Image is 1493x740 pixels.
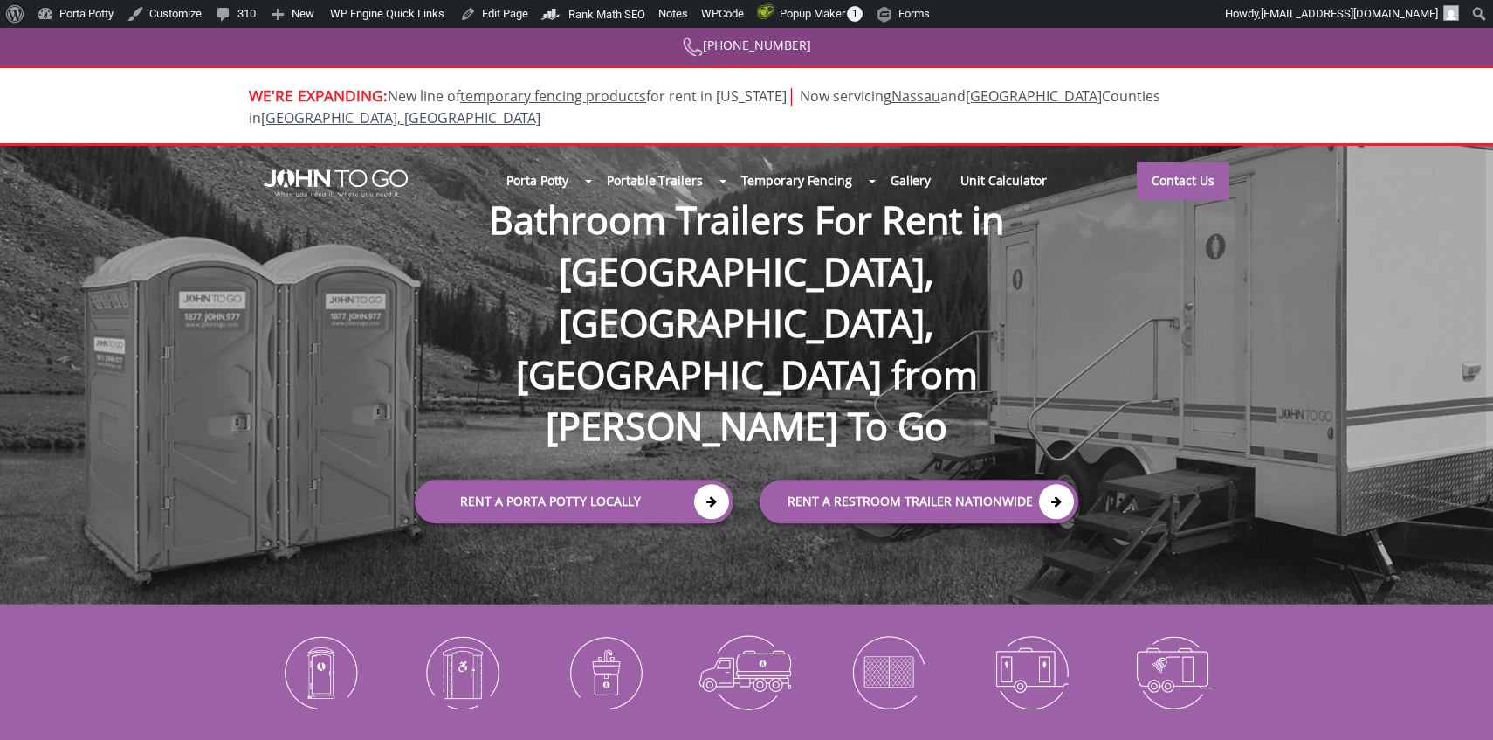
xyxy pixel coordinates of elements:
[249,85,388,106] span: WE'RE EXPANDING:
[973,626,1089,717] img: Restroom-Trailers-icon_N.png
[876,162,946,199] a: Gallery
[547,626,663,717] img: Portable-Sinks-icon_N.png
[492,162,583,199] a: Porta Potty
[460,86,646,106] a: temporary fencing products
[249,86,1160,128] span: New line of for rent in [US_STATE]
[249,86,1160,128] span: Now servicing and Counties in
[404,626,520,717] img: ADA-Accessible-Units-icon_N.png
[966,86,1102,106] a: [GEOGRAPHIC_DATA]
[683,37,811,53] a: [PHONE_NUMBER]
[592,162,717,199] a: Portable Trailers
[726,162,867,199] a: Temporary Fencing
[264,169,408,197] img: JOHN to go
[1115,626,1231,717] img: Shower-Trailers-icon_N.png
[1423,670,1493,740] button: Live Chat
[262,626,378,717] img: Portable-Toilets-icon_N.png
[1261,7,1438,20] span: [EMAIL_ADDRESS][DOMAIN_NAME]
[847,6,863,22] span: 1
[760,480,1078,523] a: rent a RESTROOM TRAILER Nationwide
[787,83,796,107] span: |
[261,108,540,128] a: [GEOGRAPHIC_DATA], [GEOGRAPHIC_DATA]
[568,8,645,21] span: Rank Math SEO
[830,626,946,717] img: Temporary-Fencing-cion_N.png
[689,626,805,717] img: Waste-Services-icon_N.png
[415,480,733,523] a: Rent a Porta Potty Locally
[1137,162,1229,200] a: Contact Us
[946,162,1062,199] a: Unit Calculator
[891,86,940,106] a: Nassau
[397,138,1096,453] h1: Bathroom Trailers For Rent in [GEOGRAPHIC_DATA], [GEOGRAPHIC_DATA], [GEOGRAPHIC_DATA] from [PERSO...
